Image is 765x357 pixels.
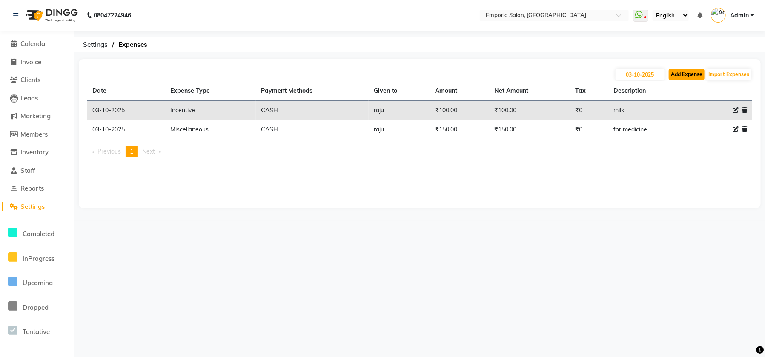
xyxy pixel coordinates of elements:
span: Invoice [20,58,41,66]
span: Inventory [20,148,49,156]
a: Calendar [2,39,72,49]
th: Amount [430,81,490,101]
td: 03-10-2025 [87,101,165,120]
span: InProgress [23,254,54,263]
a: Clients [2,75,72,85]
a: Leads [2,94,72,103]
span: Marketing [20,112,51,120]
th: Expense Type [165,81,256,101]
td: for medicine [608,120,688,139]
td: CASH [256,101,369,120]
th: Description [608,81,688,101]
td: ₹0 [570,120,608,139]
img: logo [22,3,80,27]
span: Expenses [114,37,152,52]
img: Admin [711,8,726,23]
span: Completed [23,230,54,238]
span: Staff [20,166,35,174]
input: PLACEHOLDER.DATE [616,69,665,80]
td: ₹0 [570,101,608,120]
span: Settings [20,203,45,211]
td: Miscellaneous [165,120,256,139]
span: Calendar [20,40,48,48]
td: Incentive [165,101,256,120]
td: ₹100.00 [430,101,490,120]
span: Admin [730,11,749,20]
th: Given to [369,81,430,101]
span: Previous [97,148,121,155]
a: Settings [2,202,72,212]
td: 03-10-2025 [87,120,165,139]
th: Net Amount [489,81,570,101]
th: Tax [570,81,608,101]
th: Payment Methods [256,81,369,101]
span: Clients [20,76,40,84]
a: Reports [2,184,72,194]
a: Staff [2,166,72,176]
span: Reports [20,184,44,192]
a: Members [2,130,72,140]
td: raju [369,101,430,120]
span: Upcoming [23,279,53,287]
span: Tentative [23,328,50,336]
th: Date [87,81,165,101]
span: Settings [79,37,112,52]
a: Inventory [2,148,72,157]
td: ₹100.00 [489,101,570,120]
span: Members [20,130,48,138]
td: ₹150.00 [430,120,490,139]
span: Dropped [23,303,49,311]
span: Next [142,148,155,155]
a: Invoice [2,57,72,67]
b: 08047224946 [94,3,131,27]
td: raju [369,120,430,139]
span: Leads [20,94,38,102]
td: CASH [256,120,369,139]
nav: Pagination [87,146,752,157]
td: milk [608,101,688,120]
a: Marketing [2,111,72,121]
td: ₹150.00 [489,120,570,139]
span: 1 [130,148,133,155]
button: Add Expense [669,69,705,80]
button: Import Expenses [706,69,751,80]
